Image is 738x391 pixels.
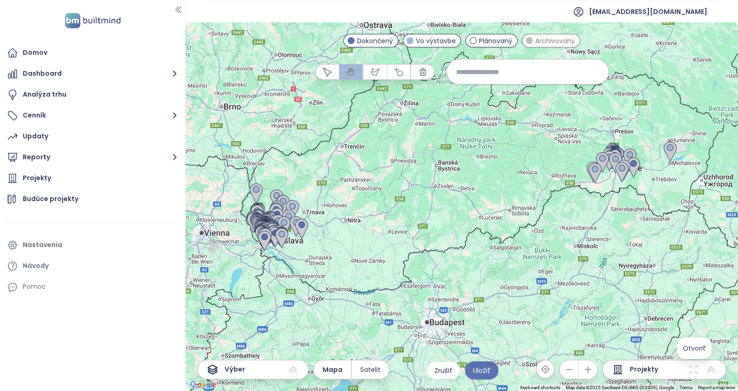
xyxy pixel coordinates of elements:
div: Analýza trhu [23,89,66,100]
button: Uložiť [465,361,498,379]
a: Analýza trhu [5,85,181,104]
div: Projekty [23,172,51,184]
a: Report a map error [698,385,735,390]
span: Dokončený [357,36,393,46]
span: Map data ©2025 GeoBasis-DE/BKG (©2009), Google [566,385,674,390]
span: Uložiť [473,365,491,376]
div: Updaty [23,130,48,142]
span: Projekty [630,364,658,375]
button: Zrušiť [427,361,460,379]
span: Archivovaný [535,36,575,46]
span: Otvoriť [683,344,706,353]
span: Zrušiť [434,365,453,376]
div: Nastavenia [23,239,62,251]
span: Vo výstavbe [416,36,456,46]
a: Projekty [5,169,181,188]
span: Mapa [323,365,343,375]
div: Pomoc [23,281,46,293]
button: Keyboard shortcuts [520,384,560,391]
a: Návody [5,257,181,275]
a: Updaty [5,127,181,146]
button: Reporty [5,148,181,167]
button: Cenník [5,106,181,125]
span: Satelit [360,365,381,375]
span: Výber [225,364,245,375]
a: Domov [5,44,181,62]
a: Nastavenia [5,236,181,254]
a: Terms (opens in new tab) [680,385,693,390]
img: logo [62,11,123,30]
a: Open this area in Google Maps (opens a new window) [188,379,219,391]
img: Google [188,379,219,391]
button: Satelit [352,360,389,379]
span: Plánovaný [479,36,512,46]
span: [EMAIL_ADDRESS][DOMAIN_NAME] [589,0,707,23]
a: Budúce projekty [5,190,181,209]
button: Mapa [314,360,351,379]
div: Domov [23,47,47,59]
div: Budúce projekty [23,193,78,205]
div: Pomoc [5,278,181,296]
div: Návody [23,260,49,272]
button: Dashboard [5,65,181,83]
